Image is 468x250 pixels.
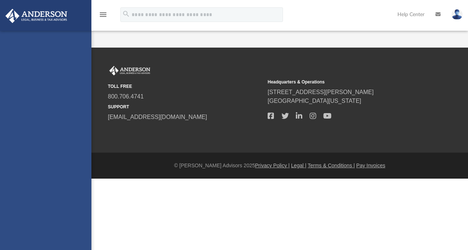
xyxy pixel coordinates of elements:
small: Headquarters & Operations [268,79,422,85]
a: menu [99,14,107,19]
small: SUPPORT [108,104,263,110]
a: 800.706.4741 [108,93,144,100]
img: User Pic [452,9,463,20]
i: search [122,10,130,18]
a: Terms & Conditions | [308,163,355,168]
small: TOLL FREE [108,83,263,90]
a: [STREET_ADDRESS][PERSON_NAME] [268,89,374,95]
i: menu [99,10,107,19]
img: Anderson Advisors Platinum Portal [3,9,69,23]
div: © [PERSON_NAME] Advisors 2025 [91,162,468,169]
img: Anderson Advisors Platinum Portal [108,66,152,75]
a: Privacy Policy | [255,163,290,168]
a: [EMAIL_ADDRESS][DOMAIN_NAME] [108,114,207,120]
a: Legal | [291,163,306,168]
a: Pay Invoices [356,163,385,168]
a: [GEOGRAPHIC_DATA][US_STATE] [268,98,361,104]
